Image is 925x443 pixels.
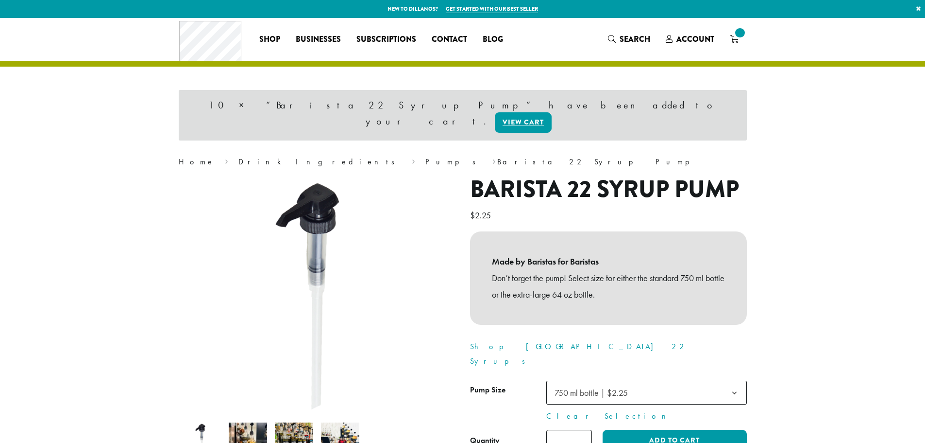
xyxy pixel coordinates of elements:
span: Shop [259,34,280,46]
a: Shop [252,32,288,47]
bdi: 2.25 [470,210,493,221]
span: Account [676,34,714,45]
a: Clear Selection [546,410,747,422]
nav: Breadcrumb [179,156,747,168]
h1: Barista 22 Syrup Pump [470,176,747,204]
span: › [412,153,415,168]
a: Search [600,31,658,47]
span: 750 ml bottle | $2.25 [555,387,628,398]
a: Pumps [425,157,482,167]
span: Blog [483,34,503,46]
a: Drink Ingredients [238,157,401,167]
span: 750 ml bottle | $2.25 [551,383,638,402]
span: Contact [432,34,467,46]
div: 10 × “Barista 22 Syrup Pump” have been added to your cart. [179,90,747,141]
span: › [225,153,228,168]
a: Home [179,157,215,167]
b: Made by Baristas for Baristas [492,253,725,270]
a: Get started with our best seller [446,5,538,13]
span: Subscriptions [356,34,416,46]
span: Search [620,34,650,45]
span: › [492,153,496,168]
p: Don’t forget the pump! Select size for either the standard 750 ml bottle or the extra-large 64 oz... [492,270,725,303]
span: $ [470,210,475,221]
span: 750 ml bottle | $2.25 [546,381,747,405]
a: View cart [495,112,552,133]
a: Shop [GEOGRAPHIC_DATA] 22 Syrups [470,341,688,366]
label: Pump Size [470,383,546,397]
span: Businesses [296,34,341,46]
